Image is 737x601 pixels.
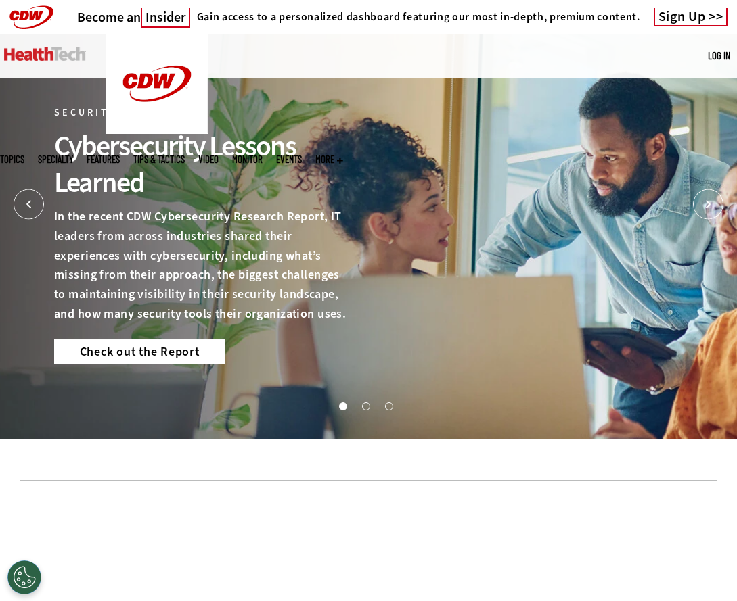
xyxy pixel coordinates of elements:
button: 2 of 3 [362,402,369,409]
button: 1 of 3 [339,402,346,409]
a: MonITor [232,154,263,164]
img: Home [106,34,208,134]
button: Next [693,189,723,220]
span: Insider [141,8,190,28]
a: Sign Up [654,8,728,26]
h3: Become an [77,9,190,26]
span: Specialty [38,154,73,164]
div: User menu [708,49,730,63]
a: Become anInsider [77,9,190,26]
iframe: advertisement [122,501,615,562]
button: Open Preferences [7,560,41,594]
button: 3 of 3 [385,402,392,409]
span: More [315,154,343,164]
a: Tips & Tactics [133,154,185,164]
span: In the recent CDW Cybersecurity Research Report, IT leaders from across industries shared their e... [54,208,346,322]
div: Cookies Settings [7,560,41,594]
div: Cybersecurity Lessons Learned [54,128,349,201]
button: Prev [14,189,44,220]
a: Log in [708,49,730,62]
a: Features [87,154,120,164]
a: CDW [106,123,208,137]
a: Gain access to a personalized dashboard featuring our most in-depth, premium content. [190,10,640,24]
a: Events [276,154,302,164]
a: Video [198,154,219,164]
h4: Gain access to a personalized dashboard featuring our most in-depth, premium content. [197,10,640,24]
img: Home [4,47,86,61]
a: Check out the Report [54,339,225,364]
